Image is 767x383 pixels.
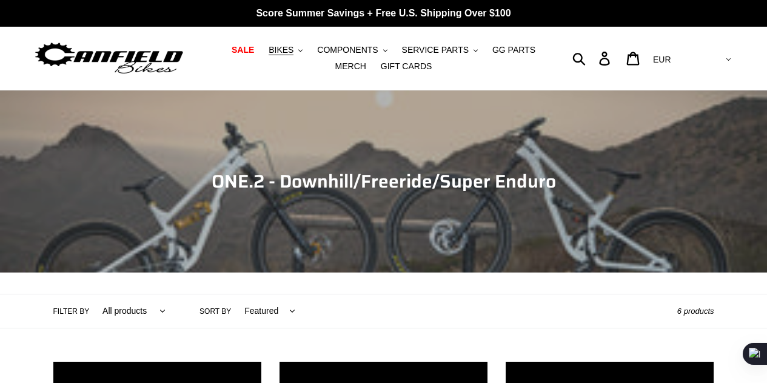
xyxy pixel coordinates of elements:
[53,306,90,317] label: Filter by
[492,45,535,55] span: GG PARTS
[486,42,541,58] a: GG PARTS
[335,61,366,72] span: MERCH
[33,39,185,78] img: Canfield Bikes
[232,45,254,55] span: SALE
[396,42,484,58] button: SERVICE PARTS
[317,45,378,55] span: COMPONENTS
[212,167,556,195] span: ONE.2 - Downhill/Freeride/Super Enduro
[199,306,231,317] label: Sort by
[402,45,469,55] span: SERVICE PARTS
[381,61,432,72] span: GIFT CARDS
[226,42,260,58] a: SALE
[311,42,393,58] button: COMPONENTS
[677,307,714,316] span: 6 products
[269,45,293,55] span: BIKES
[329,58,372,75] a: MERCH
[263,42,309,58] button: BIKES
[375,58,438,75] a: GIFT CARDS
